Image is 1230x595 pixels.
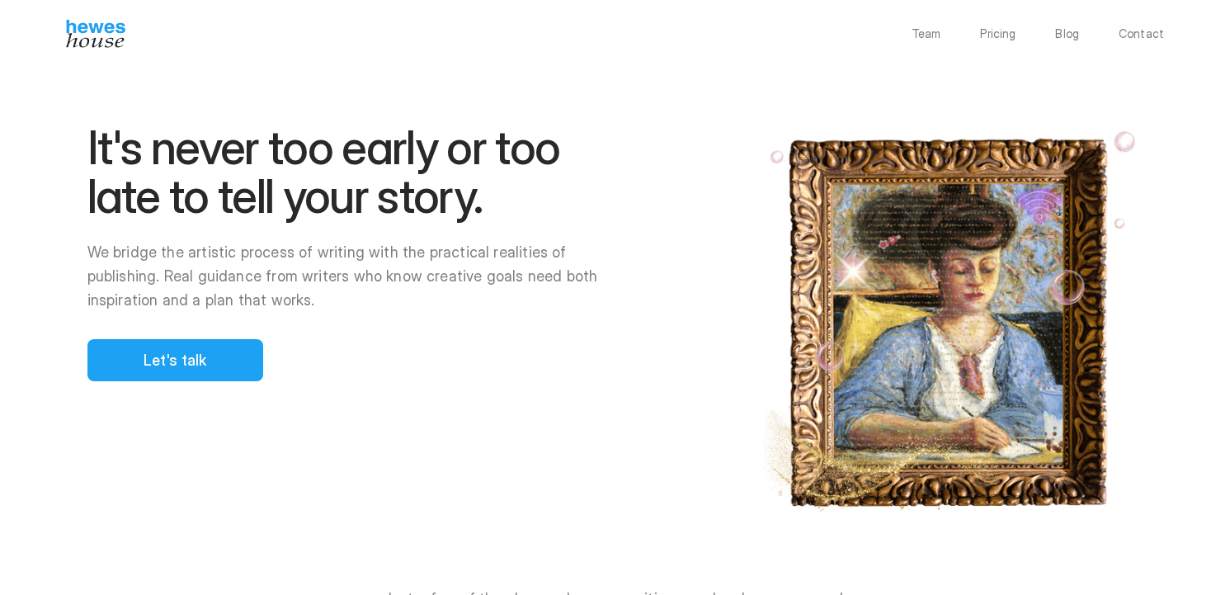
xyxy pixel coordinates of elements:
img: Hewes House’s book coach services offer creative writing courses, writing class to learn differen... [66,20,125,48]
a: Team [912,28,941,40]
a: Blog [1055,28,1079,40]
a: Contact [1119,28,1164,40]
a: Pricing [980,28,1016,40]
